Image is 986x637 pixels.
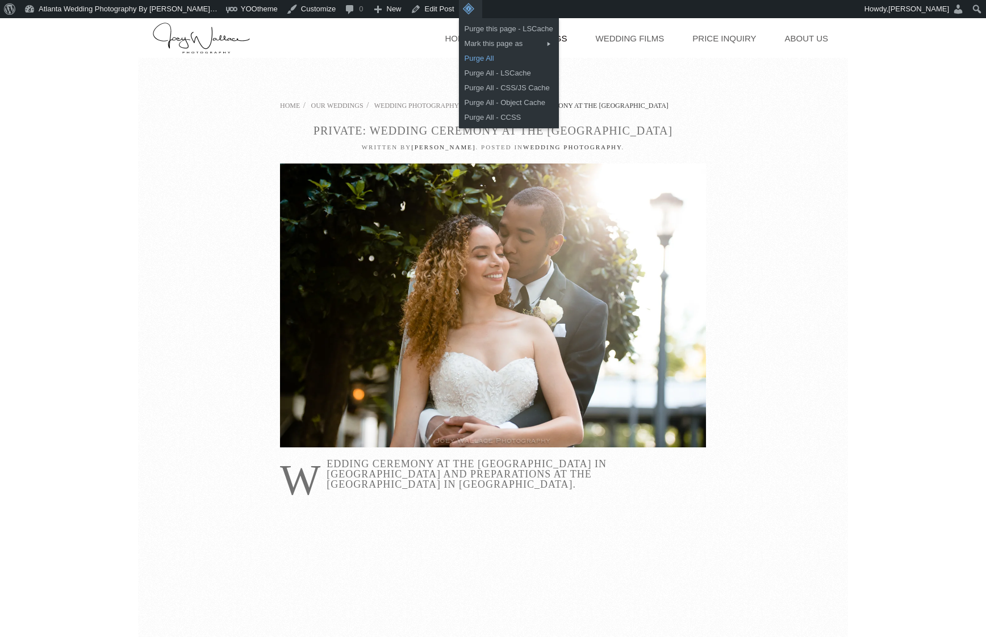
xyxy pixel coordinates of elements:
a: Purge All - Object Cache [459,95,559,110]
a: About Us [779,18,834,58]
a: Wedding Photography [523,144,622,150]
a: Wedding Films [590,18,670,58]
a: Purge All - CCSS [459,110,559,125]
a: Our Weddings [311,102,364,110]
a: Back to home [152,18,252,58]
a: Purge All - LSCache [459,66,559,81]
h2: Wedding Ceremony at the [GEOGRAPHIC_DATA] in [GEOGRAPHIC_DATA] and preparations at the [GEOGRAPHI... [280,459,706,489]
a: [PERSON_NAME] [411,144,475,150]
a: Price Inquiry [687,18,762,58]
a: Home [280,102,300,110]
img: Wedding Ceremony at the Peachtree Club [280,164,706,448]
a: Home [440,18,477,58]
h1: Private: Wedding Ceremony at the [GEOGRAPHIC_DATA] [280,123,706,138]
a: Wedding Photography [374,102,459,110]
a: Purge All [459,51,559,66]
span: Private: Wedding Ceremony at the [GEOGRAPHIC_DATA] [470,102,668,110]
p: Written by . Posted in . [280,143,706,152]
a: Purge All - CSS/JS Cache [459,81,559,95]
nav: Breadcrumb [280,98,706,112]
div: Mark this page as [459,36,559,51]
span: [PERSON_NAME] [888,5,949,13]
a: Purge this page - LSCache [459,22,559,36]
